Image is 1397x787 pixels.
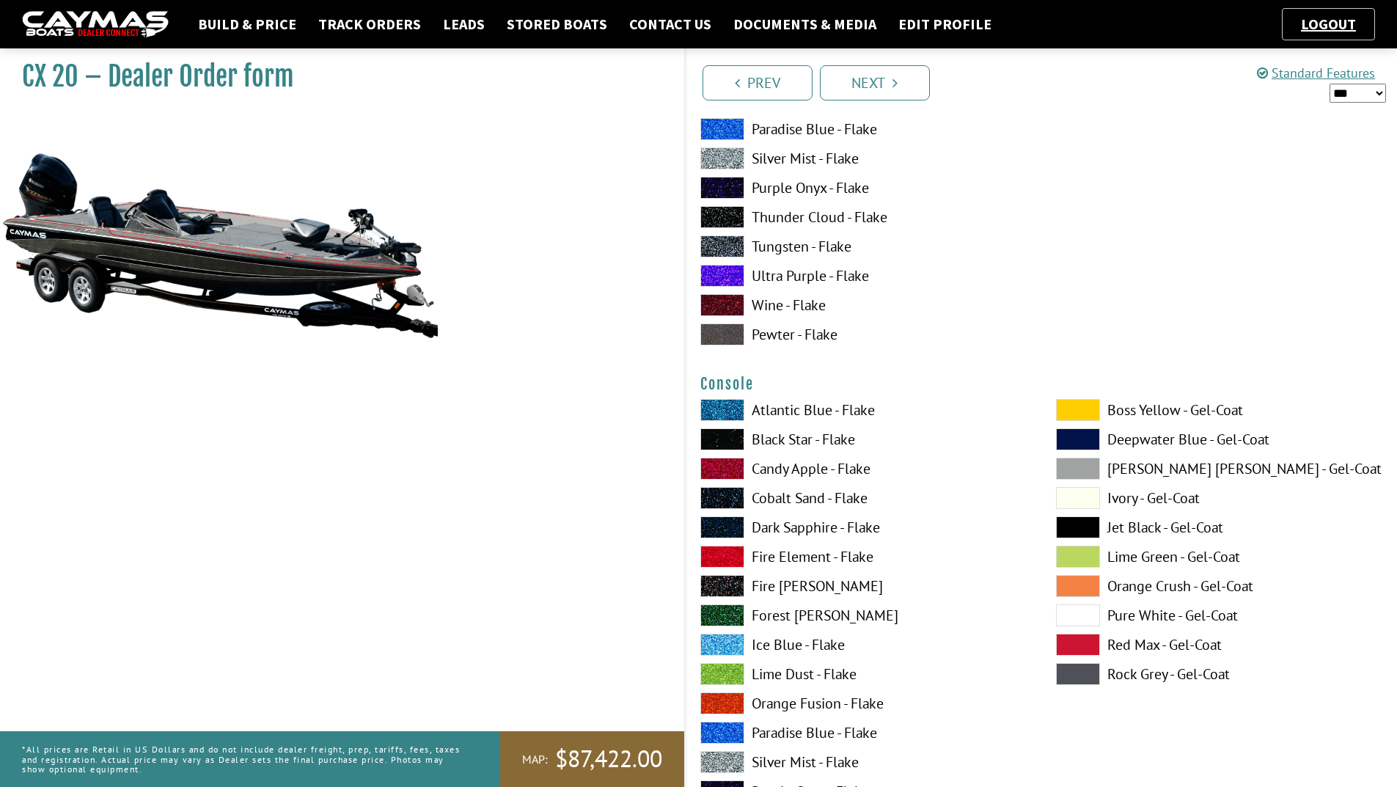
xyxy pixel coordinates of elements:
p: *All prices are Retail in US Dollars and do not include dealer freight, prep, tariffs, fees, taxe... [22,737,467,781]
label: Silver Mist - Flake [700,751,1027,773]
label: Atlantic Blue - Flake [700,399,1027,421]
a: Logout [1294,15,1363,33]
a: Documents & Media [726,15,884,34]
label: Black Star - Flake [700,428,1027,450]
label: Forest [PERSON_NAME] [700,604,1027,626]
a: Prev [703,65,813,100]
a: Leads [436,15,492,34]
a: Contact Us [622,15,719,34]
label: Fire [PERSON_NAME] [700,575,1027,597]
label: Red Max - Gel-Coat [1056,634,1382,656]
label: Pewter - Flake [700,323,1027,345]
a: Stored Boats [499,15,615,34]
a: Standard Features [1257,65,1375,81]
span: MAP: [522,752,548,767]
label: Purple Onyx - Flake [700,177,1027,199]
label: Lime Green - Gel-Coat [1056,546,1382,568]
label: Lime Dust - Flake [700,663,1027,685]
img: caymas-dealer-connect-2ed40d3bc7270c1d8d7ffb4b79bf05adc795679939227970def78ec6f6c03838.gif [22,11,169,38]
label: Jet Black - Gel-Coat [1056,516,1382,538]
a: Edit Profile [891,15,999,34]
label: Paradise Blue - Flake [700,118,1027,140]
label: Wine - Flake [700,294,1027,316]
label: Dark Sapphire - Flake [700,516,1027,538]
label: Deepwater Blue - Gel-Coat [1056,428,1382,450]
label: Fire Element - Flake [700,546,1027,568]
a: Build & Price [191,15,304,34]
label: Rock Grey - Gel-Coat [1056,663,1382,685]
label: Ivory - Gel-Coat [1056,487,1382,509]
h1: CX 20 – Dealer Order form [22,60,648,93]
label: Pure White - Gel-Coat [1056,604,1382,626]
h4: Console [700,375,1383,393]
label: Paradise Blue - Flake [700,722,1027,744]
label: [PERSON_NAME] [PERSON_NAME] - Gel-Coat [1056,458,1382,480]
label: Silver Mist - Flake [700,147,1027,169]
label: Ultra Purple - Flake [700,265,1027,287]
label: Candy Apple - Flake [700,458,1027,480]
label: Orange Fusion - Flake [700,692,1027,714]
a: MAP:$87,422.00 [500,731,684,787]
label: Tungsten - Flake [700,235,1027,257]
a: Track Orders [311,15,428,34]
label: Thunder Cloud - Flake [700,206,1027,228]
label: Boss Yellow - Gel-Coat [1056,399,1382,421]
label: Orange Crush - Gel-Coat [1056,575,1382,597]
label: Cobalt Sand - Flake [700,487,1027,509]
span: $87,422.00 [555,744,662,775]
label: Ice Blue - Flake [700,634,1027,656]
a: Next [820,65,930,100]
